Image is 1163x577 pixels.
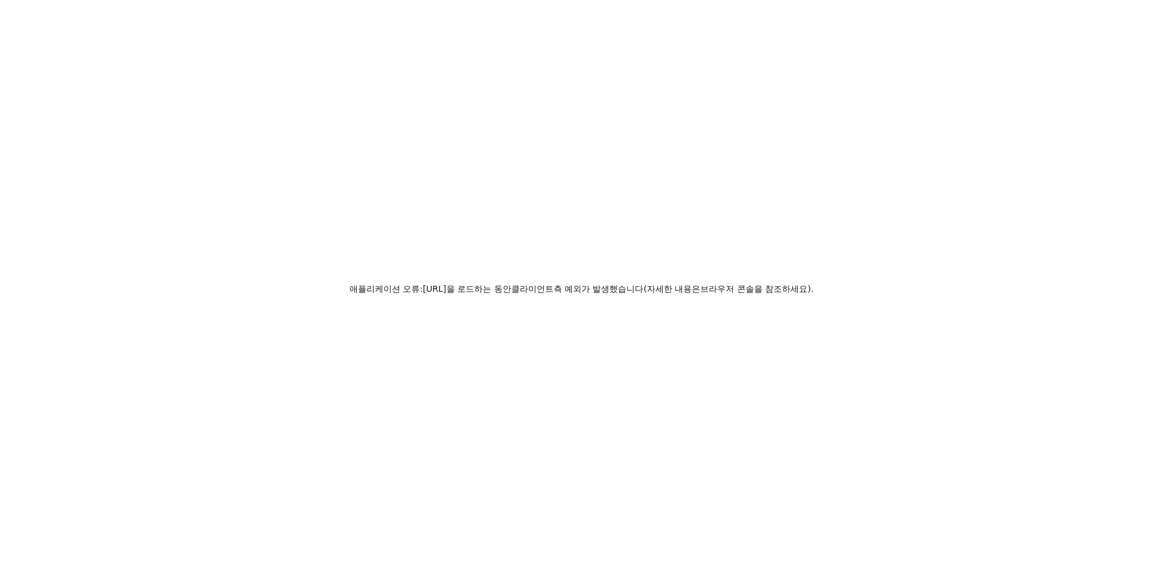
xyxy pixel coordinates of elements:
[554,284,644,294] font: 측 예외가 발생했습니다
[647,284,700,294] font: 자세한 내용은
[350,284,423,294] font: 애플리케이션 오류:
[511,284,554,294] font: 클라이언트
[700,284,813,294] font: 브라우저 콘솔을 참조하세요).
[423,284,511,294] font: [URL]을 로드하는 동안
[643,284,646,294] font: (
